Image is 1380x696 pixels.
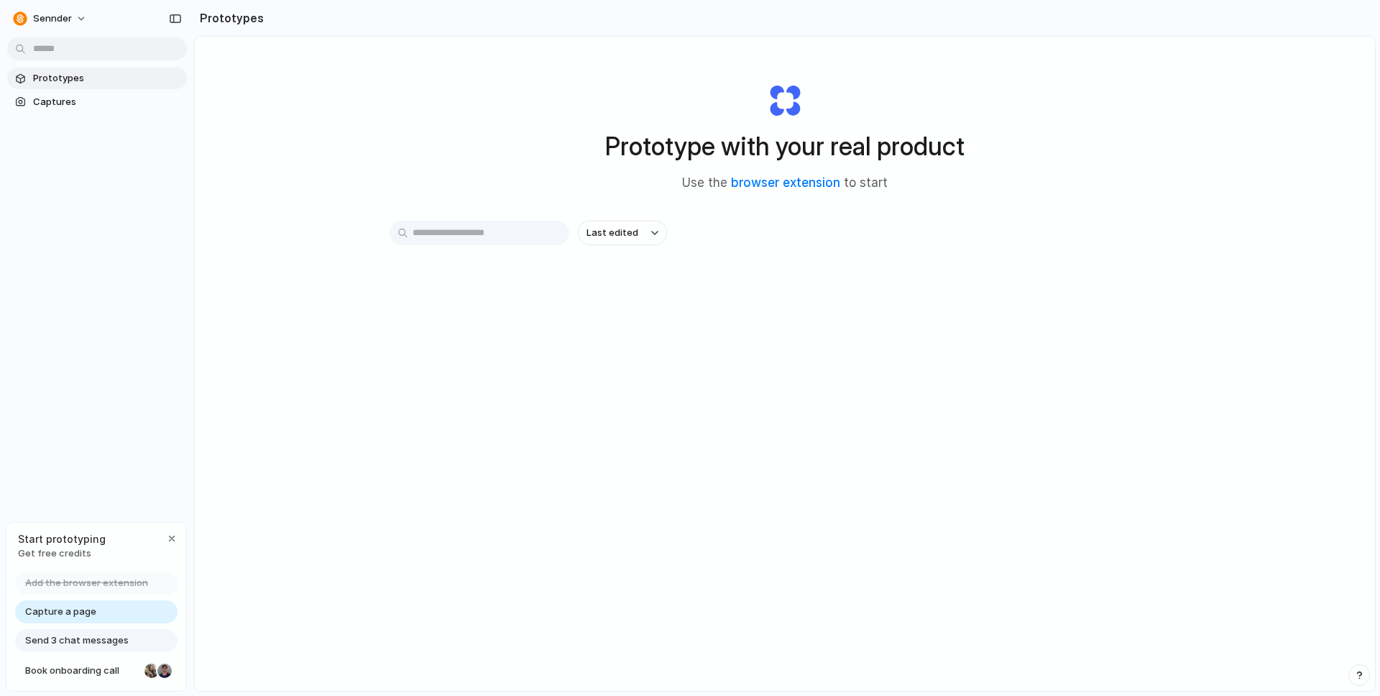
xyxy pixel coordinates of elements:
[18,531,106,546] span: Start prototyping
[731,175,840,190] a: browser extension
[143,662,160,679] div: Nicole Kubica
[194,9,264,27] h2: Prototypes
[7,7,94,30] button: sennder
[15,659,178,682] a: Book onboarding call
[33,71,181,86] span: Prototypes
[605,127,965,165] h1: Prototype with your real product
[25,576,148,590] span: Add the browser extension
[156,662,173,679] div: Christian Iacullo
[586,226,638,240] span: Last edited
[25,605,96,619] span: Capture a page
[33,12,72,26] span: sennder
[18,546,106,561] span: Get free credits
[7,91,187,113] a: Captures
[682,174,888,193] span: Use the to start
[33,95,181,109] span: Captures
[25,664,139,678] span: Book onboarding call
[7,68,187,89] a: Prototypes
[578,221,667,245] button: Last edited
[25,633,129,648] span: Send 3 chat messages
